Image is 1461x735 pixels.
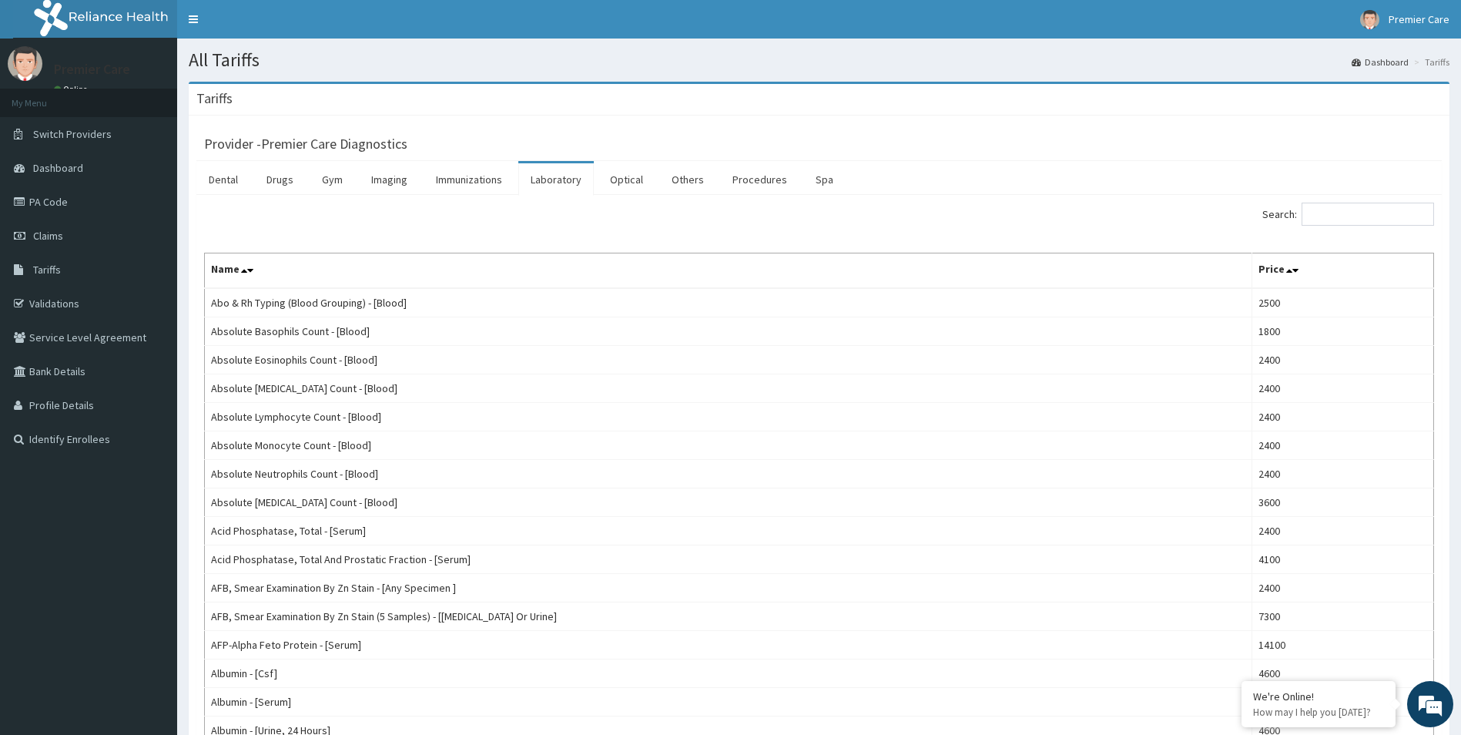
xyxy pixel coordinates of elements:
[1253,690,1384,703] div: We're Online!
[1252,545,1433,574] td: 4100
[518,163,594,196] a: Laboratory
[1262,203,1434,226] label: Search:
[424,163,514,196] a: Immunizations
[1252,574,1433,602] td: 2400
[1252,346,1433,374] td: 2400
[1410,55,1449,69] li: Tariffs
[205,631,1252,659] td: AFP-Alpha Feto Protein - [Serum]
[1360,10,1379,29] img: User Image
[205,374,1252,403] td: Absolute [MEDICAL_DATA] Count - [Blood]
[1252,659,1433,688] td: 4600
[1252,488,1433,517] td: 3600
[1389,12,1449,26] span: Premier Care
[205,488,1252,517] td: Absolute [MEDICAL_DATA] Count - [Blood]
[659,163,716,196] a: Others
[205,253,1252,289] th: Name
[205,517,1252,545] td: Acid Phosphatase, Total - [Serum]
[28,77,62,116] img: d_794563401_company_1708531726252_794563401
[8,46,42,81] img: User Image
[1252,460,1433,488] td: 2400
[89,194,213,350] span: We're online!
[204,137,407,151] h3: Provider - Premier Care Diagnostics
[1252,602,1433,631] td: 7300
[1252,253,1433,289] th: Price
[33,263,61,277] span: Tariffs
[1252,374,1433,403] td: 2400
[54,84,91,95] a: Online
[205,403,1252,431] td: Absolute Lymphocyte Count - [Blood]
[189,50,1449,70] h1: All Tariffs
[80,86,259,106] div: Chat with us now
[196,92,233,106] h3: Tariffs
[33,127,112,141] span: Switch Providers
[1302,203,1434,226] input: Search:
[253,8,290,45] div: Minimize live chat window
[1252,631,1433,659] td: 14100
[196,163,250,196] a: Dental
[720,163,799,196] a: Procedures
[205,346,1252,374] td: Absolute Eosinophils Count - [Blood]
[1252,317,1433,346] td: 1800
[205,602,1252,631] td: AFB, Smear Examination By Zn Stain (5 Samples) - [[MEDICAL_DATA] Or Urine]
[1252,288,1433,317] td: 2500
[205,288,1252,317] td: Abo & Rh Typing (Blood Grouping) - [Blood]
[254,163,306,196] a: Drugs
[205,659,1252,688] td: Albumin - [Csf]
[598,163,655,196] a: Optical
[205,545,1252,574] td: Acid Phosphatase, Total And Prostatic Fraction - [Serum]
[1252,517,1433,545] td: 2400
[803,163,846,196] a: Spa
[310,163,355,196] a: Gym
[33,229,63,243] span: Claims
[1352,55,1409,69] a: Dashboard
[8,421,293,475] textarea: Type your message and hit 'Enter'
[1252,431,1433,460] td: 2400
[205,460,1252,488] td: Absolute Neutrophils Count - [Blood]
[54,62,130,76] p: Premier Care
[205,431,1252,460] td: Absolute Monocyte Count - [Blood]
[205,574,1252,602] td: AFB, Smear Examination By Zn Stain - [Any Specimen ]
[1253,706,1384,719] p: How may I help you today?
[205,688,1252,717] td: Albumin - [Serum]
[1252,403,1433,431] td: 2400
[359,163,420,196] a: Imaging
[33,161,83,175] span: Dashboard
[205,317,1252,346] td: Absolute Basophils Count - [Blood]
